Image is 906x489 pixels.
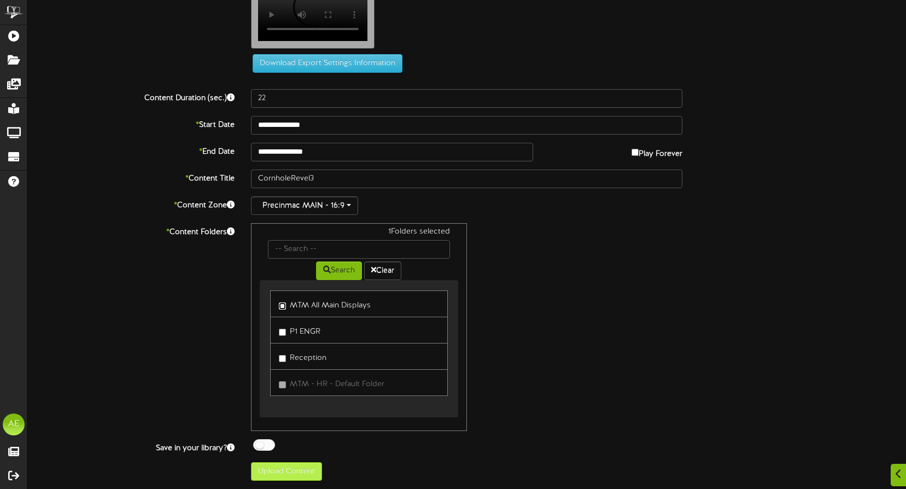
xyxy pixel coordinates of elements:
div: 1 Folders selected [260,226,458,240]
input: -- Search -- [268,240,449,259]
input: Title of this Content [251,170,682,188]
label: Content Title [19,170,243,184]
button: Upload Content [251,462,322,481]
label: End Date [19,143,243,158]
label: Content Zone [19,196,243,211]
label: Play Forever [632,143,682,160]
input: MTM All Main Displays [279,302,286,310]
label: Content Folders [19,223,243,238]
label: Content Duration (sec.) [19,89,243,104]
a: Download Export Settings Information [247,59,402,67]
button: Clear [364,261,401,280]
label: MTM All Main Displays [279,296,371,311]
button: Download Export Settings Information [253,54,402,73]
button: Precinmac MAIN - 16:9 [251,196,358,215]
label: Reception [279,349,326,364]
div: AE [3,414,25,435]
input: Reception [279,355,286,362]
label: P1 ENGR [279,323,320,337]
input: Play Forever [632,149,639,156]
span: MTM - HR - Default Folder [290,380,384,388]
button: Search [316,261,362,280]
input: MTM - HR - Default Folder [279,381,286,388]
input: P1 ENGR [279,329,286,336]
label: Start Date [19,116,243,131]
label: Save in your library? [19,439,243,454]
